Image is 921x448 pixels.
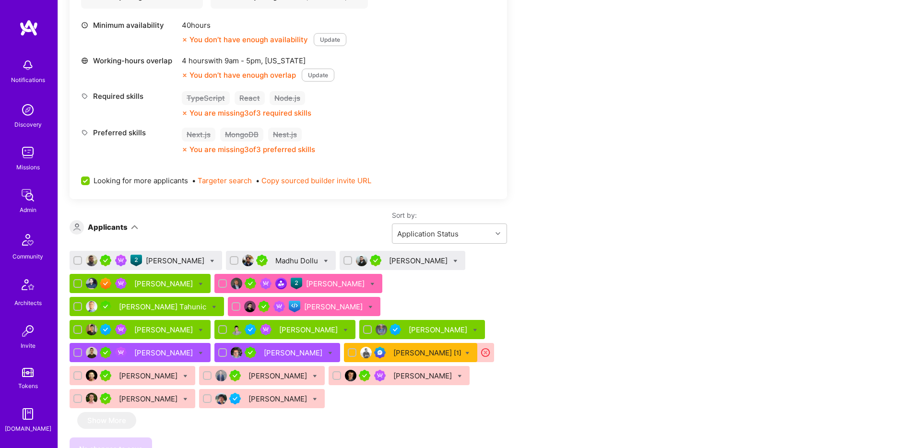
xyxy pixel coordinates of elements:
div: [DOMAIN_NAME] [5,424,51,434]
img: teamwork [18,143,37,162]
img: Been on Mission [374,370,386,381]
img: A.Teamer in Residence [258,301,270,312]
i: Bulk Status Update [212,305,216,309]
div: Community [12,251,43,261]
div: [PERSON_NAME] [119,371,179,381]
div: [PERSON_NAME] [134,279,195,289]
img: A.Teamer in Residence [100,301,111,312]
div: Missions [16,162,40,172]
img: Vetted A.Teamer [229,393,241,404]
img: tokens [22,368,34,377]
img: Been on Mission [273,301,285,312]
i: icon Tag [81,93,88,100]
div: Madhu Dollu [275,256,320,266]
i: icon Tag [81,129,88,136]
i: Bulk Status Update [465,351,470,355]
img: User Avatar [231,347,242,358]
i: Bulk Status Update [313,374,317,378]
img: A.Teamer in Residence [100,255,111,266]
div: [PERSON_NAME] [134,325,195,335]
div: Discovery [14,119,42,130]
img: Been on Mission [115,324,127,335]
img: Been on Mission [115,347,127,358]
img: User Avatar [231,324,242,335]
i: icon CloseOrange [182,37,188,43]
i: Bulk Status Update [199,351,203,355]
i: Bulk Status Update [453,259,458,263]
div: [PERSON_NAME] Tahunic [119,302,208,312]
img: Been on Mission [115,278,127,289]
img: guide book [18,404,37,424]
div: [PERSON_NAME] [248,394,309,404]
div: TypeScript [182,91,230,105]
div: Invite [21,341,35,351]
span: Looking for more applicants [94,176,188,186]
div: [PERSON_NAME] [146,256,206,266]
img: A.Teamer in Residence [100,393,111,404]
i: Bulk Status Update [183,397,188,401]
label: Sort by: [392,211,507,220]
img: Architects [16,275,39,298]
i: icon CloseOrange [182,72,188,78]
i: icon Chevron [496,231,500,236]
div: Tokens [18,381,38,391]
i: icon CloseOrange [182,147,188,153]
div: [PERSON_NAME] [134,348,195,358]
img: A.Teamer in Residence [370,255,381,266]
img: Exceptional A.Teamer [100,278,111,289]
img: User Avatar [86,324,97,335]
div: Next.js [182,128,215,141]
img: User Avatar [86,370,97,381]
i: Bulk Status Update [343,328,348,332]
div: Node.js [270,91,305,105]
div: [PERSON_NAME] [306,279,366,289]
img: User Avatar [356,255,367,266]
div: MongoDB [220,128,263,141]
div: You are missing 3 of 3 preferred skills [189,144,315,154]
img: Community leader [275,278,287,289]
div: [PERSON_NAME] [393,371,454,381]
img: Community [16,228,39,251]
i: Bulk Status Update [328,351,332,355]
i: icon CloseOrange [182,110,188,116]
div: [PERSON_NAME] [279,325,340,335]
div: [PERSON_NAME] [409,325,469,335]
div: [PERSON_NAME] [389,256,449,266]
div: You don’t have enough overlap [182,70,296,80]
div: [PERSON_NAME] [248,371,309,381]
div: 40 hours [182,20,346,30]
div: You don’t have enough availability [182,35,308,45]
div: Application Status [397,229,459,239]
img: User Avatar [86,301,97,312]
img: User Avatar [215,370,227,381]
img: Been on Mission [115,255,127,266]
img: User Avatar [345,370,356,381]
img: A.Teamer in Residence [256,255,268,266]
img: Been on Mission [260,278,272,289]
img: Been on Mission [260,324,272,335]
img: User Avatar [86,393,97,404]
div: [PERSON_NAME] [304,302,365,312]
img: Invite [18,321,37,341]
button: Targeter search [198,176,252,186]
img: A.Teamer in Residence [229,370,241,381]
div: [PERSON_NAME] [264,348,324,358]
i: Bulk Status Update [210,259,214,263]
i: Bulk Status Update [370,282,375,286]
i: Bulk Status Update [199,282,203,286]
img: Vetted A.Teamer [390,324,401,335]
img: admin teamwork [18,186,37,205]
i: Bulk Status Update [473,328,477,332]
img: logo [19,19,38,36]
div: Minimum availability [81,20,177,30]
div: [PERSON_NAME] [119,394,179,404]
button: Show More [77,412,136,429]
i: Bulk Status Update [199,328,203,332]
span: • [192,176,252,186]
sup: [1] [454,348,461,358]
div: Architects [14,298,42,308]
img: Front-end guild [289,301,300,312]
img: User Avatar [242,255,254,266]
span: • [256,176,371,186]
img: Vetted A.Teamer [100,324,111,335]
